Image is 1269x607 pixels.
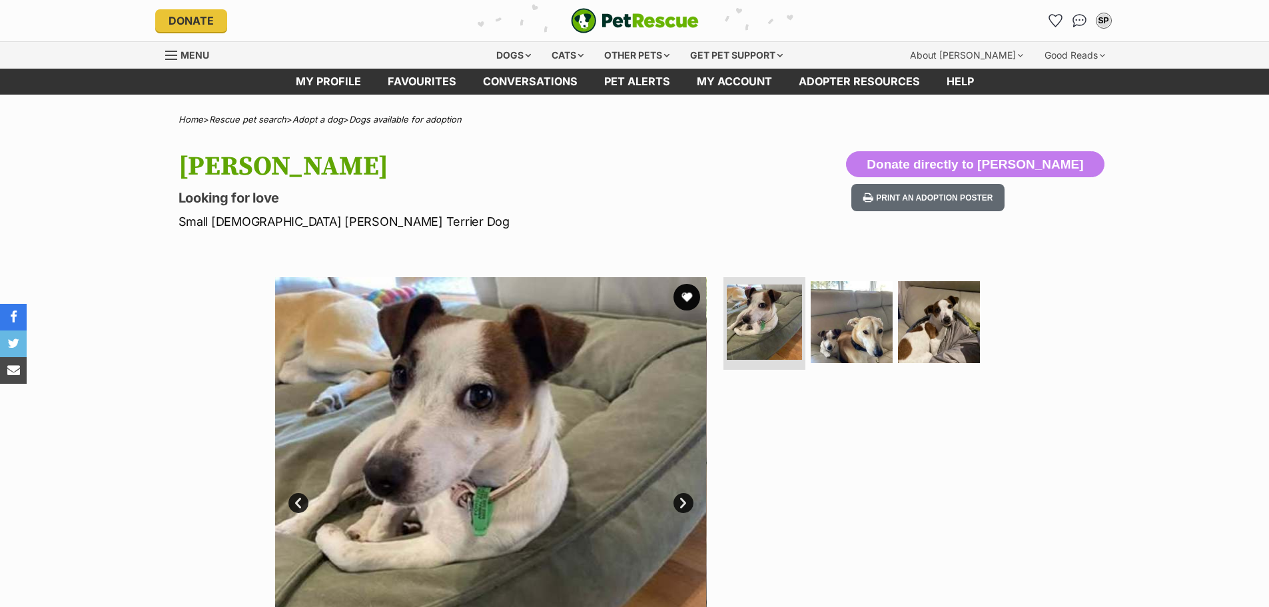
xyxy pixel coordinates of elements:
div: Cats [542,42,593,69]
div: SP [1097,14,1110,27]
a: Adopt a dog [292,114,343,125]
div: Good Reads [1035,42,1114,69]
div: Dogs [487,42,540,69]
a: Rescue pet search [209,114,286,125]
button: Print an adoption poster [851,184,1005,211]
div: Other pets [595,42,679,69]
a: Pet alerts [591,69,683,95]
a: My profile [282,69,374,95]
div: > > > [145,115,1124,125]
img: logo-e224e6f780fb5917bec1dbf3a21bbac754714ae5b6737aabdf751b685950b380.svg [571,8,699,33]
a: Donate [155,9,227,32]
a: Favourites [1045,10,1066,31]
p: Looking for love [179,189,742,207]
button: My account [1093,10,1114,31]
img: chat-41dd97257d64d25036548639549fe6c8038ab92f7586957e7f3b1b290dea8141.svg [1072,14,1086,27]
p: Small [DEMOGRAPHIC_DATA] [PERSON_NAME] Terrier Dog [179,213,742,231]
button: Donate directly to [PERSON_NAME] [846,151,1104,178]
button: favourite [673,284,700,310]
a: Adopter resources [785,69,933,95]
a: Home [179,114,203,125]
a: Favourites [374,69,470,95]
a: conversations [470,69,591,95]
div: Get pet support [681,42,792,69]
img: Photo of Luna [811,281,893,363]
a: PetRescue [571,8,699,33]
h1: [PERSON_NAME] [179,151,742,182]
ul: Account quick links [1045,10,1114,31]
div: About [PERSON_NAME] [901,42,1033,69]
a: My account [683,69,785,95]
span: Menu [181,49,209,61]
img: Photo of Luna [898,281,980,363]
a: Next [673,493,693,513]
img: Photo of Luna [727,285,802,360]
a: Help [933,69,987,95]
a: Conversations [1069,10,1090,31]
a: Prev [288,493,308,513]
a: Dogs available for adoption [349,114,462,125]
a: Menu [165,42,218,66]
